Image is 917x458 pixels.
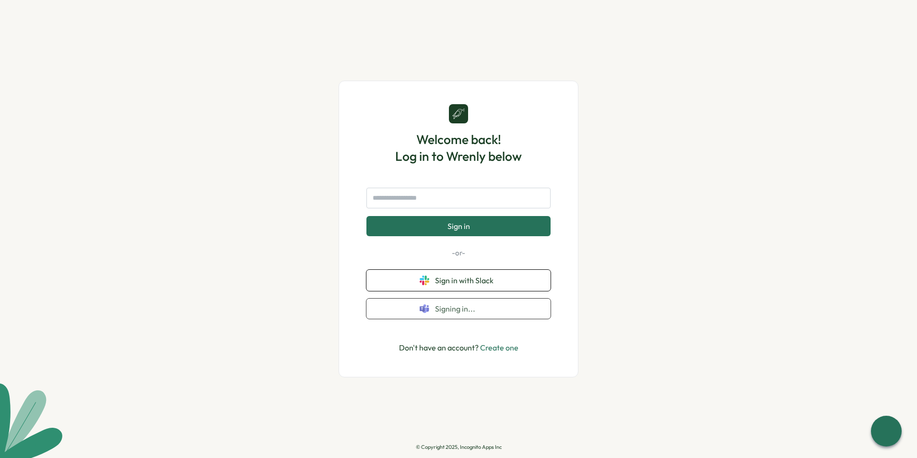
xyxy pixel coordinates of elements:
[447,222,470,230] span: Sign in
[399,342,518,354] p: Don't have an account?
[366,248,551,258] p: -or-
[480,343,518,352] a: Create one
[366,299,551,319] button: Signing in...
[435,276,497,285] span: Sign in with Slack
[366,270,551,291] button: Sign in with Slack
[435,304,497,313] span: Signing in...
[416,444,502,450] p: © Copyright 2025, Incognito Apps Inc
[395,131,522,165] h1: Welcome back! Log in to Wrenly below
[366,216,551,236] button: Sign in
